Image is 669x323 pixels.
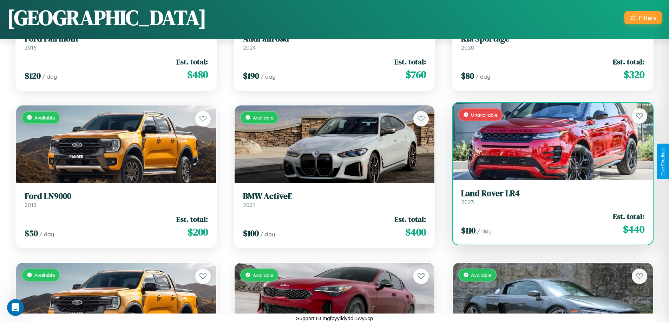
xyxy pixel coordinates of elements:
[42,73,57,80] span: / day
[296,314,373,323] p: Support ID: mgfpyylldydd15vy5cp
[623,222,644,236] span: $ 440
[461,44,474,51] span: 2020
[39,231,54,238] span: / day
[260,231,275,238] span: / day
[25,191,208,208] a: Ford LN90002018
[471,112,498,118] span: Unavailable
[243,34,426,51] a: Audi allroad2024
[475,73,490,80] span: / day
[243,44,256,51] span: 2024
[613,57,644,67] span: Est. total:
[461,188,644,199] h3: Land Rover LR4
[461,188,644,206] a: Land Rover LR42023
[25,70,41,82] span: $ 120
[187,67,208,82] span: $ 480
[477,228,492,235] span: / day
[243,227,259,239] span: $ 100
[624,11,662,24] button: Filters
[461,34,644,44] h3: Kia Sportage
[405,225,426,239] span: $ 400
[25,44,37,51] span: 2016
[7,3,206,32] h1: [GEOGRAPHIC_DATA]
[253,115,274,121] span: Available
[243,191,426,208] a: BMW ActiveE2021
[394,57,426,67] span: Est. total:
[25,191,208,201] h3: Ford LN9000
[471,272,492,278] span: Available
[461,70,474,82] span: $ 80
[661,147,665,176] div: Give Feedback
[25,201,37,208] span: 2018
[25,34,208,44] h3: Ford Fairmont
[461,225,475,236] span: $ 110
[394,214,426,224] span: Est. total:
[188,225,208,239] span: $ 200
[34,272,55,278] span: Available
[461,199,474,206] span: 2023
[243,201,255,208] span: 2021
[243,34,426,44] h3: Audi allroad
[406,67,426,82] span: $ 760
[34,115,55,121] span: Available
[253,272,274,278] span: Available
[639,14,656,21] div: Filters
[243,191,426,201] h3: BMW ActiveE
[25,227,38,239] span: $ 50
[7,299,24,316] iframe: Intercom live chat
[243,70,259,82] span: $ 190
[624,67,644,82] span: $ 320
[261,73,275,80] span: / day
[176,57,208,67] span: Est. total:
[613,211,644,221] span: Est. total:
[25,34,208,51] a: Ford Fairmont2016
[461,34,644,51] a: Kia Sportage2020
[176,214,208,224] span: Est. total:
